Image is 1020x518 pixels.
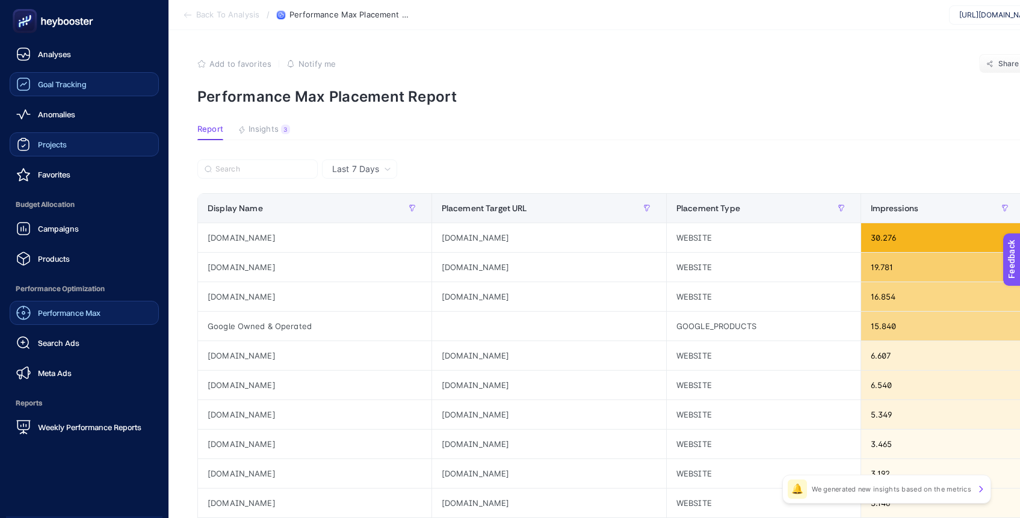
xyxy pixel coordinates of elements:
[442,203,527,213] span: Placement Target URL
[10,361,159,385] a: Meta Ads
[198,253,431,282] div: [DOMAIN_NAME]
[38,79,87,89] span: Goal Tracking
[667,489,861,517] div: WEBSITE
[10,72,159,96] a: Goal Tracking
[10,247,159,271] a: Products
[10,217,159,241] a: Campaigns
[38,254,70,264] span: Products
[998,59,1019,69] span: Share
[432,223,666,252] div: [DOMAIN_NAME]
[10,102,159,126] a: Anomalies
[432,282,666,311] div: [DOMAIN_NAME]
[286,59,336,69] button: Notify me
[10,301,159,325] a: Performance Max
[432,253,666,282] div: [DOMAIN_NAME]
[667,312,861,341] div: GOOGLE_PRODUCTS
[10,193,159,217] span: Budget Allocation
[332,163,379,175] span: Last 7 Days
[432,341,666,370] div: [DOMAIN_NAME]
[38,109,75,119] span: Anomalies
[7,4,46,13] span: Feedback
[432,371,666,399] div: [DOMAIN_NAME]
[10,331,159,355] a: Search Ads
[10,277,159,301] span: Performance Optimization
[197,125,223,134] span: Report
[215,165,311,174] input: Search
[209,59,271,69] span: Add to favorites
[281,125,290,134] div: 3
[871,203,919,213] span: Impressions
[432,459,666,488] div: [DOMAIN_NAME]
[667,341,861,370] div: WEBSITE
[198,312,431,341] div: Google Owned & Operated
[196,10,259,20] span: Back To Analysis
[667,253,861,282] div: WEBSITE
[432,430,666,458] div: [DOMAIN_NAME]
[197,59,271,69] button: Add to favorites
[198,223,431,252] div: [DOMAIN_NAME]
[10,162,159,187] a: Favorites
[667,459,861,488] div: WEBSITE
[289,10,410,20] span: Performance Max Placement Report
[676,203,740,213] span: Placement Type
[38,338,79,348] span: Search Ads
[38,368,72,378] span: Meta Ads
[198,341,431,370] div: [DOMAIN_NAME]
[667,400,861,429] div: WEBSITE
[198,282,431,311] div: [DOMAIN_NAME]
[38,308,100,318] span: Performance Max
[10,132,159,156] a: Projects
[667,282,861,311] div: WEBSITE
[198,459,431,488] div: [DOMAIN_NAME]
[38,224,79,233] span: Campaigns
[208,203,263,213] span: Display Name
[198,489,431,517] div: [DOMAIN_NAME]
[38,170,70,179] span: Favorites
[249,125,279,134] span: Insights
[432,489,666,517] div: [DOMAIN_NAME]
[298,59,336,69] span: Notify me
[198,371,431,399] div: [DOMAIN_NAME]
[667,430,861,458] div: WEBSITE
[788,479,807,499] div: 🔔
[198,400,431,429] div: [DOMAIN_NAME]
[10,415,159,439] a: Weekly Performance Reports
[667,223,861,252] div: WEBSITE
[38,422,141,432] span: Weekly Performance Reports
[10,391,159,415] span: Reports
[667,371,861,399] div: WEBSITE
[38,49,71,59] span: Analyses
[432,400,666,429] div: [DOMAIN_NAME]
[10,42,159,66] a: Analyses
[198,430,431,458] div: [DOMAIN_NAME]
[267,10,270,19] span: /
[812,484,971,494] p: We generated new insights based on the metrics
[38,140,67,149] span: Projects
